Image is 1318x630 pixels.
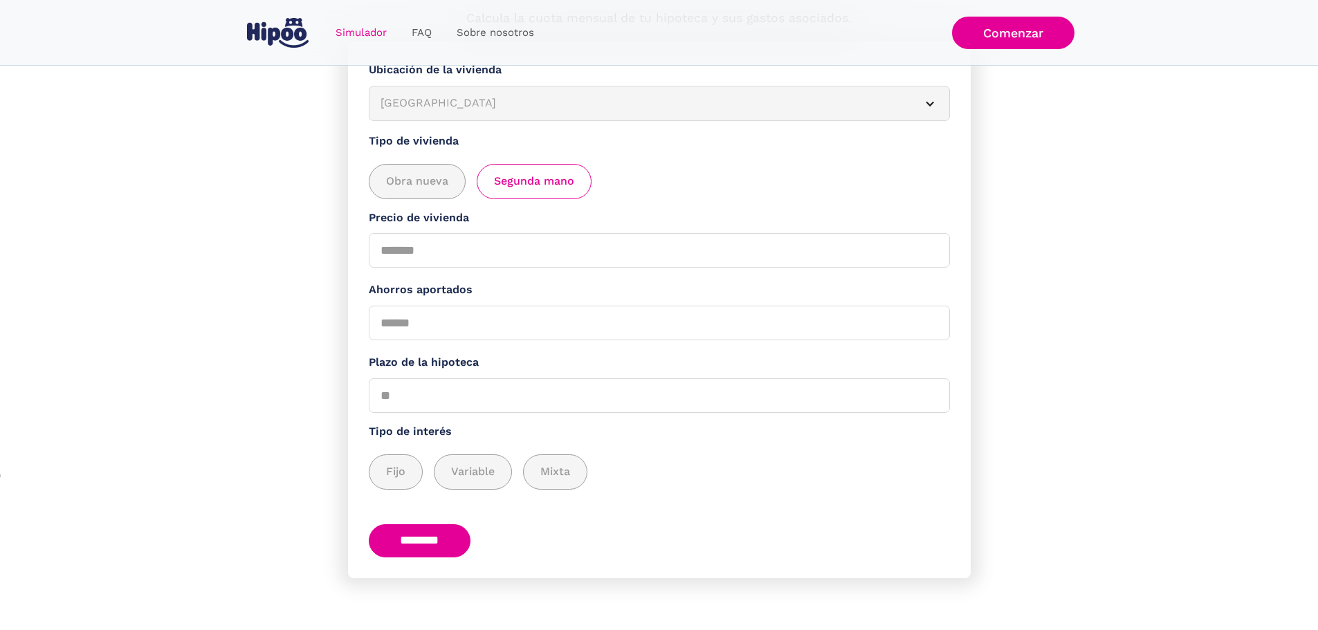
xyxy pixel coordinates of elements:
a: home [244,12,312,53]
label: Ubicación de la vivienda [369,62,950,79]
span: Obra nueva [386,173,448,190]
article: [GEOGRAPHIC_DATA] [369,86,950,121]
a: Sobre nosotros [444,19,547,46]
label: Tipo de vivienda [369,133,950,150]
label: Tipo de interés [369,423,950,441]
label: Plazo de la hipoteca [369,354,950,371]
a: Comenzar [952,17,1074,49]
label: Ahorros aportados [369,281,950,299]
label: Precio de vivienda [369,210,950,227]
div: [GEOGRAPHIC_DATA] [381,95,905,112]
div: add_description_here [369,454,950,490]
div: add_description_here [369,164,950,199]
span: Fijo [386,463,405,481]
a: Simulador [323,19,399,46]
span: Segunda mano [494,173,574,190]
span: Mixta [540,463,570,481]
a: FAQ [399,19,444,46]
span: Variable [451,463,495,481]
form: Simulador Form [348,41,971,578]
